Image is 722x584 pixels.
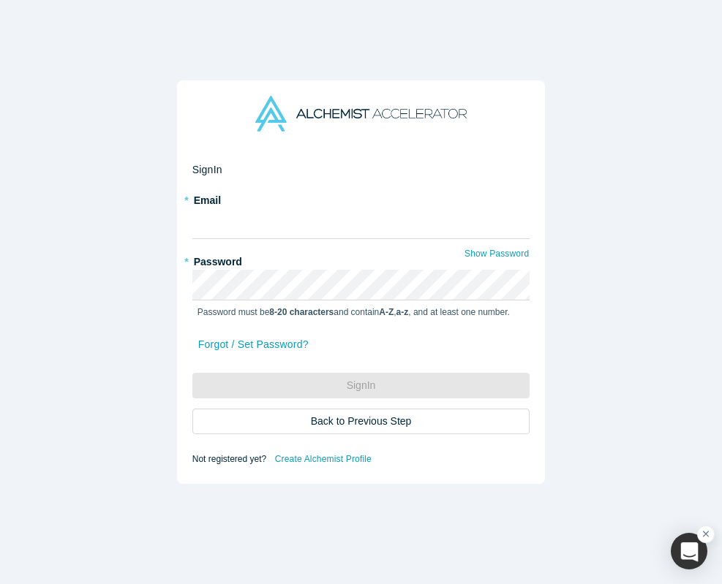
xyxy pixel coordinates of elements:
[396,307,409,317] strong: a-z
[192,249,530,270] label: Password
[192,373,530,398] button: SignIn
[192,162,530,178] h2: Sign In
[192,453,266,463] span: Not registered yet?
[464,244,530,263] button: Show Password
[255,96,466,132] img: Alchemist Accelerator Logo
[269,307,334,317] strong: 8-20 characters
[192,409,530,434] button: Back to Previous Step
[192,188,530,208] label: Email
[198,306,525,319] p: Password must be and contain , , and at least one number.
[274,450,372,469] a: Create Alchemist Profile
[198,332,309,357] a: Forgot / Set Password?
[379,307,394,317] strong: A-Z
